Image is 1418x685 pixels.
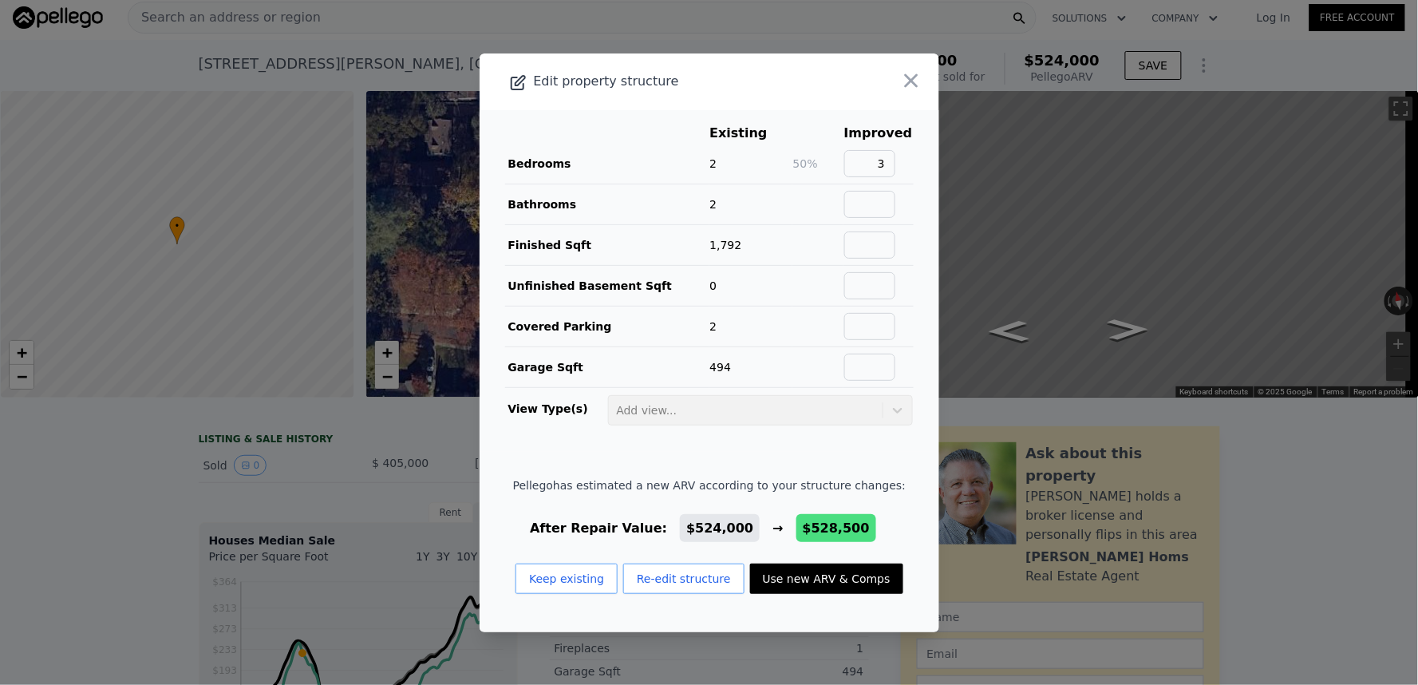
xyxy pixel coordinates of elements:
[513,477,906,493] span: Pellego has estimated a new ARV according to your structure changes:
[710,320,717,333] span: 2
[505,346,709,387] td: Garage Sqft
[505,184,709,224] td: Bathrooms
[513,519,906,538] div: After Repair Value: →
[710,239,742,251] span: 1,792
[686,521,753,536] span: $524,000
[710,157,717,170] span: 2
[709,123,792,144] th: Existing
[623,564,745,594] button: Re-edit structure
[803,521,870,536] span: $528,500
[505,265,709,306] td: Unfinished Basement Sqft
[505,306,709,346] td: Covered Parking
[710,198,717,211] span: 2
[843,123,914,144] th: Improved
[505,388,607,426] td: View Type(s)
[515,564,618,594] button: Keep existing
[480,70,847,93] div: Edit property structure
[793,157,818,170] span: 50%
[710,279,717,292] span: 0
[710,361,732,374] span: 494
[750,564,903,594] button: Use new ARV & Comps
[505,224,709,265] td: Finished Sqft
[505,144,709,184] td: Bedrooms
